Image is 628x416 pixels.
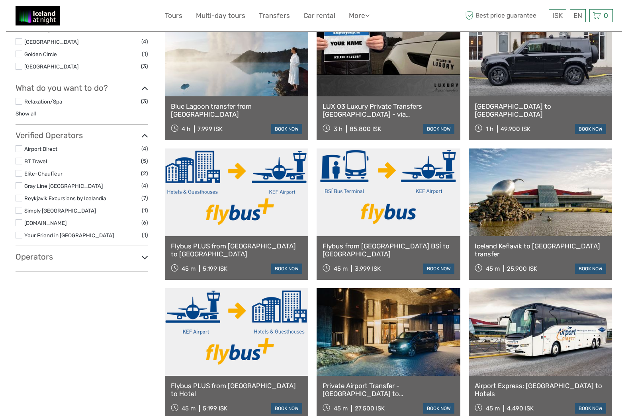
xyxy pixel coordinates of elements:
[141,144,148,153] span: (4)
[24,63,78,70] a: [GEOGRAPHIC_DATA]
[259,10,290,21] a: Transfers
[570,9,586,22] div: EN
[507,265,537,272] div: 25.900 ISK
[24,183,103,189] a: Gray Line [GEOGRAPHIC_DATA]
[24,98,62,105] a: Relaxation/Spa
[24,146,57,152] a: Airport Direct
[142,206,148,215] span: (1)
[323,382,454,398] a: Private Airport Transfer - [GEOGRAPHIC_DATA] to [GEOGRAPHIC_DATA]
[575,264,606,274] a: book now
[334,265,348,272] span: 45 m
[475,382,606,398] a: Airport Express: [GEOGRAPHIC_DATA] to Hotels
[141,156,148,166] span: (5)
[575,124,606,134] a: book now
[271,124,302,134] a: book now
[171,382,303,398] a: Flybus PLUS from [GEOGRAPHIC_DATA] to Hotel
[141,218,148,227] span: (6)
[475,102,606,119] a: [GEOGRAPHIC_DATA] to [GEOGRAPHIC_DATA]
[141,62,148,71] span: (3)
[141,181,148,190] span: (4)
[271,264,302,274] a: book now
[16,83,148,93] h3: What do you want to do?
[24,220,67,226] a: [DOMAIN_NAME]
[141,97,148,106] span: (3)
[464,9,547,22] span: Best price guarantee
[271,403,302,414] a: book now
[323,242,454,258] a: Flybus from [GEOGRAPHIC_DATA] BSÍ to [GEOGRAPHIC_DATA]
[334,125,342,133] span: 3 h
[24,39,78,45] a: [GEOGRAPHIC_DATA]
[16,6,60,25] img: 2375-0893e409-a1bb-4841-adb0-b7e32975a913_logo_small.jpg
[203,265,227,272] div: 5.199 ISK
[323,102,454,119] a: LUX 03 Luxury Private Transfers [GEOGRAPHIC_DATA] - via [GEOGRAPHIC_DATA] or via [GEOGRAPHIC_DATA...
[142,49,148,59] span: (1)
[423,124,454,134] a: book now
[141,169,148,178] span: (2)
[92,12,101,22] button: Open LiveChat chat widget
[486,125,493,133] span: 1 h
[142,230,148,240] span: (1)
[182,405,196,412] span: 45 m
[486,265,500,272] span: 45 m
[11,14,90,20] p: We're away right now. Please check back later!
[552,12,563,20] span: ISK
[355,265,381,272] div: 3.999 ISK
[575,403,606,414] a: book now
[24,232,114,238] a: Your Friend in [GEOGRAPHIC_DATA]
[475,242,606,258] a: Iceland Keflavik to [GEOGRAPHIC_DATA] transfer
[16,252,148,262] h3: Operators
[196,10,245,21] a: Multi-day tours
[141,37,148,46] span: (4)
[24,195,106,201] a: Reykjavik Excursions by Icelandia
[24,51,57,57] a: Golden Circle
[171,242,303,258] a: Flybus PLUS from [GEOGRAPHIC_DATA] to [GEOGRAPHIC_DATA]
[141,193,148,203] span: (7)
[203,405,227,412] div: 5.199 ISK
[16,131,148,140] h3: Verified Operators
[423,264,454,274] a: book now
[24,158,47,164] a: BT Travel
[350,125,381,133] div: 85.800 ISK
[507,405,534,412] div: 4.490 ISK
[486,405,500,412] span: 45 m
[182,265,196,272] span: 45 m
[334,405,348,412] span: 45 m
[355,405,385,412] div: 27.500 ISK
[16,110,36,117] a: Show all
[303,10,335,21] a: Car rental
[198,125,223,133] div: 7.999 ISK
[423,403,454,414] a: book now
[165,10,182,21] a: Tours
[349,10,370,21] a: More
[171,102,303,119] a: Blue Lagoon transfer from [GEOGRAPHIC_DATA]
[182,125,190,133] span: 4 h
[24,170,63,177] a: Elite-Chauffeur
[24,207,96,214] a: Simply [GEOGRAPHIC_DATA]
[501,125,530,133] div: 49.900 ISK
[603,12,609,20] span: 0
